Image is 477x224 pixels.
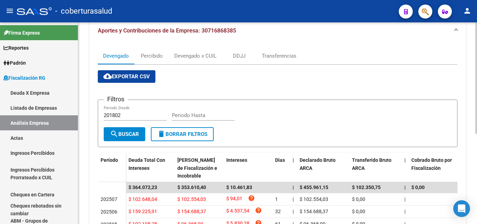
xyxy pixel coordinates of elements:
[177,157,217,179] span: [PERSON_NAME] de Fiscalización e Incobrable
[404,196,405,202] span: |
[293,209,294,214] span: |
[174,52,217,60] div: Devengado x CUIL
[175,153,223,183] datatable-header-cell: Deuda Bruta Neto de Fiscalización e Incobrable
[226,195,242,204] span: $ 94,01
[352,209,365,214] span: $ 0,00
[103,52,129,60] div: Devengado
[293,185,294,190] span: |
[300,209,328,214] span: $ 154.688,37
[411,185,425,190] span: $ 0,00
[255,207,262,214] i: help
[104,127,145,141] button: Buscar
[226,157,247,163] span: Intereses
[89,20,466,42] mat-expansion-panel-header: Aportes y Contribuciones de la Empresa: 30716868385
[98,153,126,182] datatable-header-cell: Período
[110,131,139,137] span: Buscar
[6,7,14,15] mat-icon: menu
[157,131,207,137] span: Borrar Filtros
[126,153,175,183] datatable-header-cell: Deuda Total Con Intereses
[129,185,157,190] span: $ 364.072,23
[104,94,128,104] h3: Filtros
[290,153,297,183] datatable-header-cell: |
[275,209,281,214] span: 32
[226,207,249,216] span: $ 4.537,54
[101,196,117,202] span: 202507
[55,3,112,19] span: - coberturasalud
[226,185,252,190] span: $ 10.461,83
[129,209,157,214] span: $ 159.225,91
[293,196,294,202] span: |
[404,185,406,190] span: |
[103,72,112,80] mat-icon: cloud_download
[3,59,26,67] span: Padrón
[275,196,278,202] span: 1
[110,130,118,138] mat-icon: search
[101,209,117,215] span: 202506
[157,130,166,138] mat-icon: delete
[98,70,155,83] button: Exportar CSV
[349,153,402,183] datatable-header-cell: Transferido Bruto ARCA
[3,74,45,82] span: Fiscalización RG
[352,196,365,202] span: $ 0,00
[151,127,214,141] button: Borrar Filtros
[177,196,206,202] span: $ 102.554,03
[233,52,245,60] div: DDJJ
[297,153,349,183] datatable-header-cell: Declarado Bruto ARCA
[409,153,461,183] datatable-header-cell: Cobrado Bruto por Fiscalización
[129,196,157,202] span: $ 102.648,04
[103,73,150,80] span: Exportar CSV
[404,209,405,214] span: |
[453,200,470,217] div: Open Intercom Messenger
[177,185,206,190] span: $ 353.610,40
[352,157,391,171] span: Transferido Bruto ARCA
[141,52,163,60] div: Percibido
[411,157,452,171] span: Cobrado Bruto por Fiscalización
[98,27,236,34] span: Aportes y Contribuciones de la Empresa: 30716868385
[300,185,328,190] span: $ 455.961,15
[404,157,406,163] span: |
[3,29,40,37] span: Firma Express
[272,153,290,183] datatable-header-cell: Dias
[177,209,206,214] span: $ 154.688,37
[293,157,294,163] span: |
[463,7,471,15] mat-icon: person
[300,157,336,171] span: Declarado Bruto ARCA
[223,153,272,183] datatable-header-cell: Intereses
[262,52,296,60] div: Transferencias
[402,153,409,183] datatable-header-cell: |
[129,157,165,171] span: Deuda Total Con Intereses
[3,44,29,52] span: Reportes
[275,157,285,163] span: Dias
[352,185,381,190] span: $ 102.350,75
[101,157,118,163] span: Período
[248,195,255,202] i: help
[300,196,328,202] span: $ 102.554,03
